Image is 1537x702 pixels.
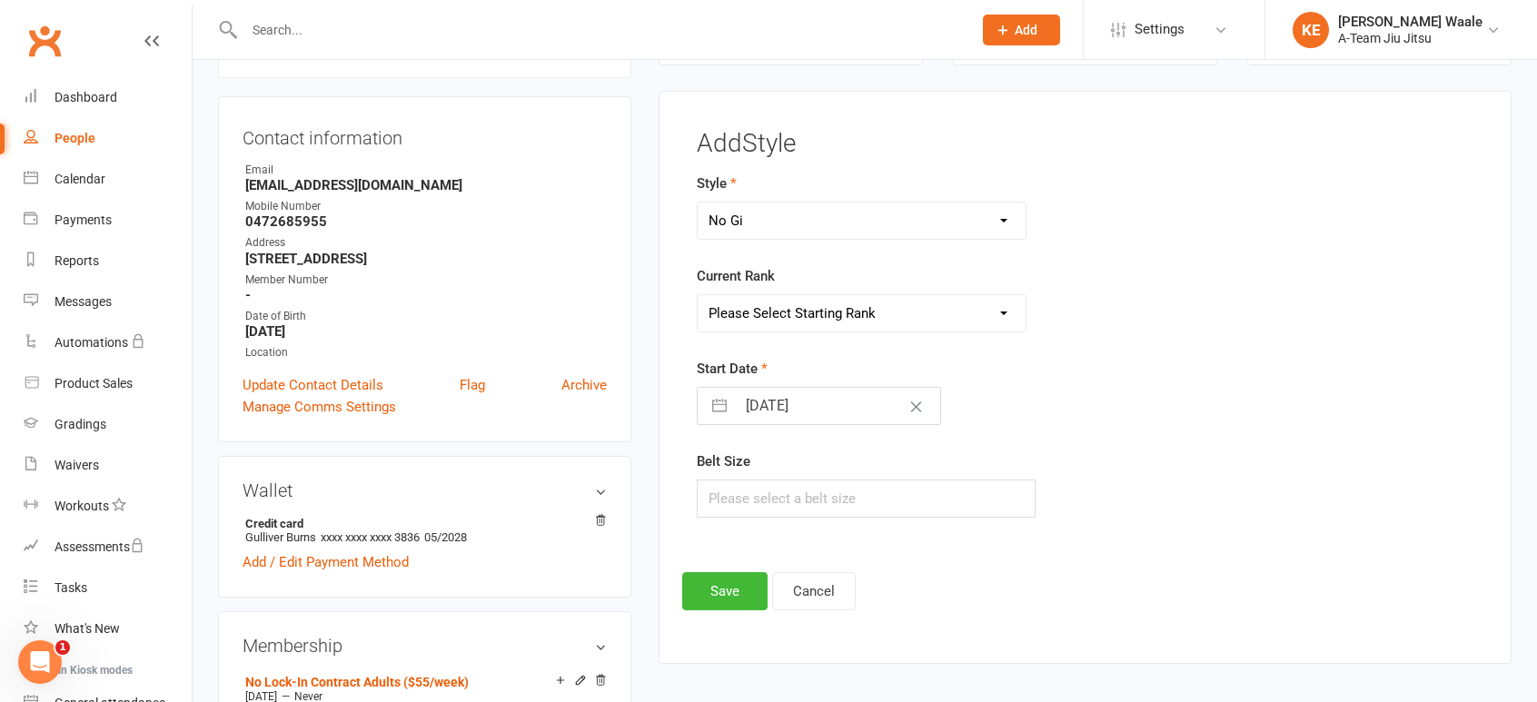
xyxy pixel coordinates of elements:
a: Calendar [24,159,192,200]
a: Reports [24,241,192,282]
strong: [DATE] [245,323,607,340]
a: What's New [24,608,192,649]
button: Add [983,15,1060,45]
a: Tasks [24,568,192,608]
div: Date of Birth [245,308,607,325]
span: 05/2028 [424,530,467,544]
div: Assessments [55,539,144,554]
a: Clubworx [22,18,67,64]
div: Automations [55,335,128,350]
h3: Contact information [243,121,607,148]
input: Please select a belt size [697,480,1036,518]
div: Email [245,162,607,179]
div: Address [245,234,607,252]
label: Belt Size [697,450,750,472]
a: Gradings [24,404,192,445]
strong: [STREET_ADDRESS] [245,251,607,267]
div: Payments [55,213,112,227]
a: Waivers [24,445,192,486]
a: Product Sales [24,363,192,404]
div: People [55,131,95,145]
label: Current Rank [697,265,775,287]
h3: Membership [243,636,607,656]
div: Messages [55,294,112,309]
a: Archive [561,374,607,396]
div: Mobile Number [245,198,607,215]
a: People [24,118,192,159]
label: Style [697,173,737,194]
button: Cancel [772,572,856,610]
span: xxxx xxxx xxxx 3836 [321,530,420,544]
div: Workouts [55,499,109,513]
h3: Wallet [243,480,607,500]
a: Flag [460,374,485,396]
div: Tasks [55,580,87,595]
div: Dashboard [55,90,117,104]
div: What's New [55,621,120,636]
button: Clear Date [900,389,932,423]
div: Gradings [55,417,106,431]
a: No Lock-In Contract Adults ($55/week) [245,675,469,689]
div: A-Team Jiu Jitsu [1338,30,1482,46]
span: Add [1015,23,1037,37]
a: Dashboard [24,77,192,118]
span: 1 [55,640,70,655]
a: Messages [24,282,192,322]
a: Automations [24,322,192,363]
input: Select Start Date [736,388,940,424]
button: Save [682,572,768,610]
div: Waivers [55,458,99,472]
h3: Add Style [697,130,1473,158]
strong: [EMAIL_ADDRESS][DOMAIN_NAME] [245,177,607,193]
div: KE [1293,12,1329,48]
div: Location [245,344,607,361]
div: Member Number [245,272,607,289]
span: Settings [1135,9,1185,50]
strong: 0472685955 [245,213,607,230]
div: Reports [55,253,99,268]
strong: - [245,287,607,303]
div: Product Sales [55,376,133,391]
div: [PERSON_NAME] Waale [1338,14,1482,30]
li: Gulliver Burns [243,514,607,547]
a: Update Contact Details [243,374,383,396]
a: Payments [24,200,192,241]
iframe: Intercom live chat [18,640,62,684]
strong: Credit card [245,517,598,530]
a: Workouts [24,486,192,527]
a: Assessments [24,527,192,568]
a: Manage Comms Settings [243,396,396,418]
label: Start Date [697,358,768,380]
a: Add / Edit Payment Method [243,551,409,573]
input: Search... [239,17,959,43]
div: Calendar [55,172,105,186]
